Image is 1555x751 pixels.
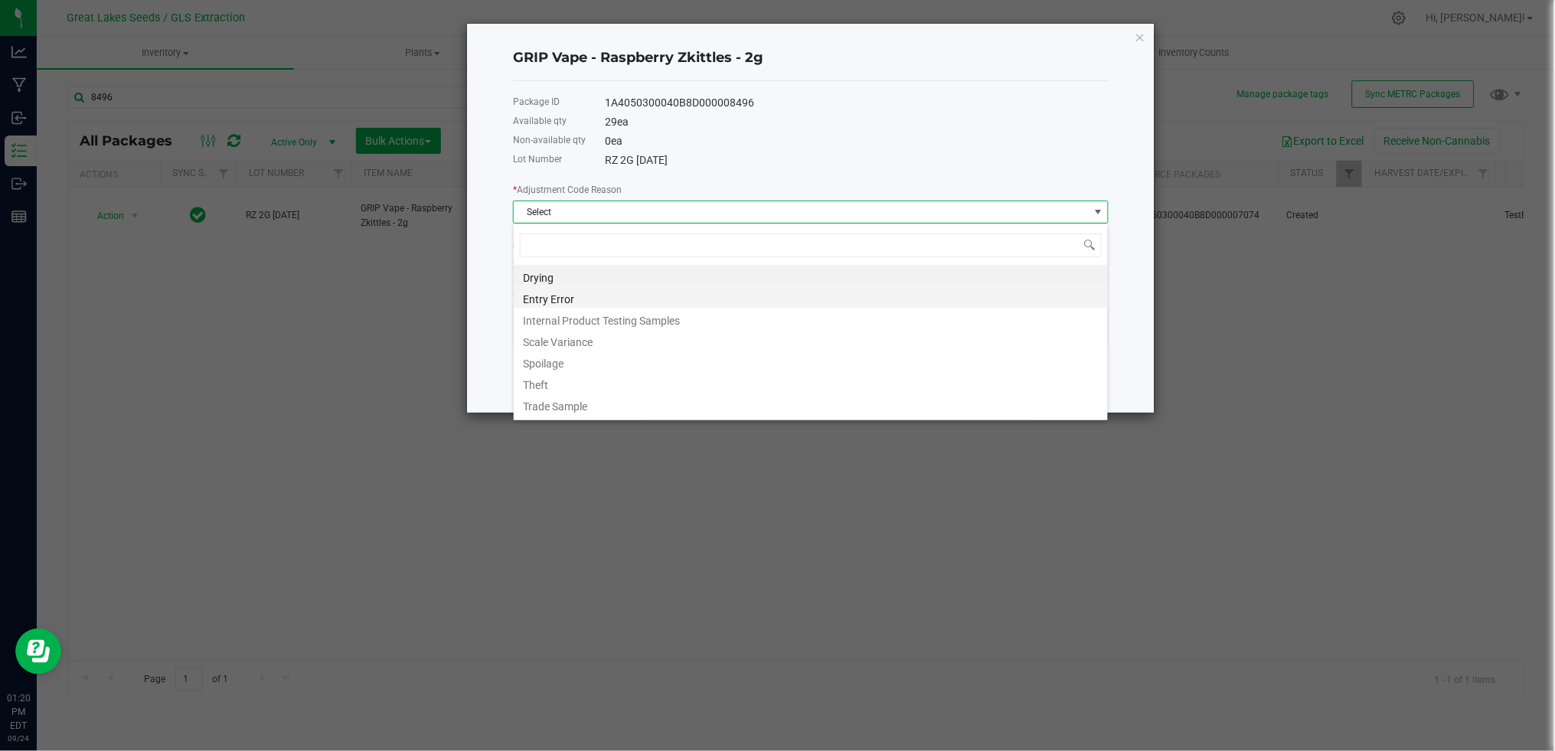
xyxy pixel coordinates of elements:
[513,152,562,166] label: Lot Number
[605,133,1109,149] div: 0
[605,152,1109,168] div: RZ 2G [DATE]
[605,95,1109,111] div: 1A4050300040B8D000008496
[611,135,622,147] span: ea
[605,114,1109,130] div: 29
[513,48,1109,68] h4: GRIP Vape - Raspberry Zkittles - 2g
[513,183,622,197] label: Adjustment Code Reason
[513,95,560,109] label: Package ID
[514,201,1089,223] span: Select
[513,133,586,147] label: Non-available qty
[617,116,629,128] span: ea
[15,629,61,674] iframe: Resource center
[513,114,567,128] label: Available qty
